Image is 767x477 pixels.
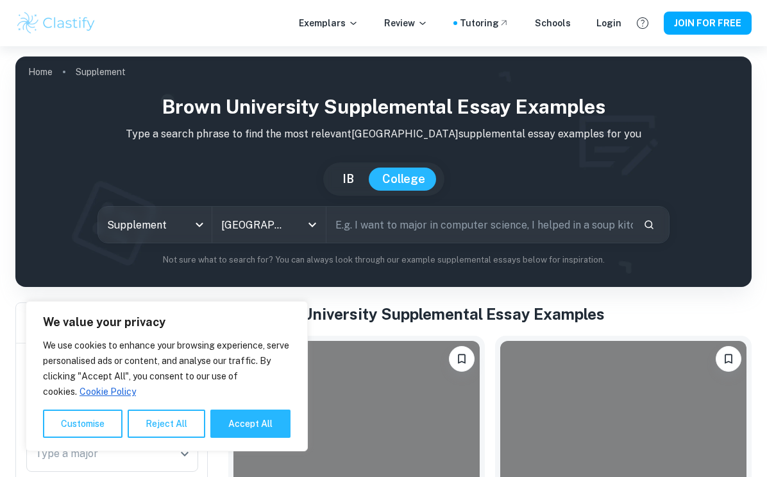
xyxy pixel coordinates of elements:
p: Supplement [76,65,126,79]
div: We value your privacy [26,301,308,451]
button: JOIN FOR FREE [664,12,752,35]
a: Home [28,63,53,81]
img: profile cover [15,56,752,287]
button: Open [303,216,321,234]
button: Open [176,445,194,463]
button: Please log in to bookmark exemplars [449,346,475,372]
img: Clastify logo [15,10,97,36]
p: We value your privacy [43,315,291,330]
button: Customise [43,410,122,438]
button: IB [330,168,367,191]
a: Login [596,16,621,30]
p: Type a search phrase to find the most relevant [GEOGRAPHIC_DATA] supplemental essay examples for you [26,126,741,142]
button: Please log in to bookmark exemplars [716,346,741,372]
a: Cookie Policy [79,386,137,397]
p: We use cookies to enhance your browsing experience, serve personalised ads or content, and analys... [43,338,291,399]
p: Review [384,16,428,30]
p: Not sure what to search for? You can always look through our example supplemental essays below fo... [26,254,741,266]
button: Reject All [128,410,205,438]
input: E.g. I want to major in computer science, I helped in a soup kitchen, I want to join the debate t... [326,207,633,243]
button: College [369,168,438,191]
h1: Brown University Supplemental Essay Examples [26,92,741,121]
a: Schools [535,16,571,30]
button: Search [638,214,660,236]
h1: All Brown University Supplemental Essay Examples [228,302,752,325]
a: Tutoring [460,16,509,30]
button: Accept All [210,410,291,438]
div: Supplement [98,207,212,243]
button: Help and Feedback [632,12,653,34]
p: Exemplars [299,16,358,30]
